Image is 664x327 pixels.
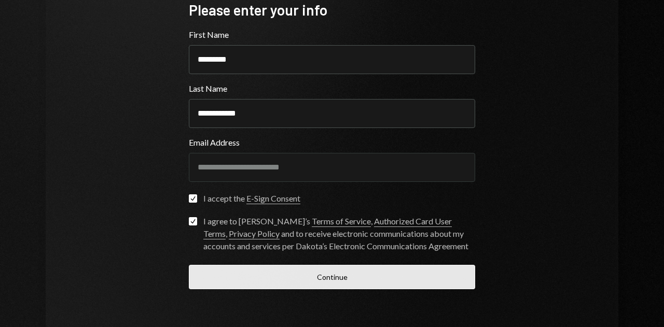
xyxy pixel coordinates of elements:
[246,193,300,204] a: E-Sign Consent
[189,29,475,41] label: First Name
[189,82,475,95] label: Last Name
[203,215,475,252] div: I agree to [PERSON_NAME]’s , , and to receive electronic communications about my accounts and ser...
[203,192,300,205] div: I accept the
[203,216,452,239] a: Authorized Card User Terms
[189,265,475,289] button: Continue
[189,217,197,225] button: I agree to [PERSON_NAME]’s Terms of Service, Authorized Card User Terms, Privacy Policy and to re...
[189,136,475,149] label: Email Address
[189,194,197,203] button: I accept the E-Sign Consent
[229,229,280,239] a: Privacy Policy
[312,216,371,227] a: Terms of Service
